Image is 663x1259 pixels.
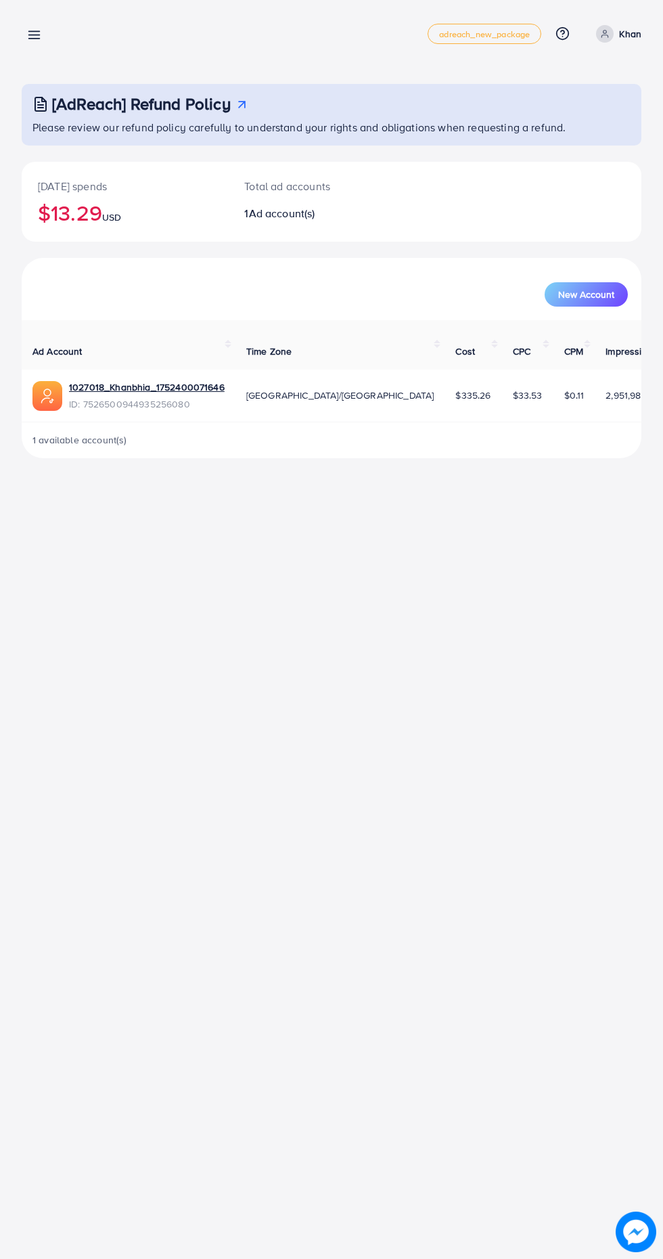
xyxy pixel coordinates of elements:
span: [GEOGRAPHIC_DATA]/[GEOGRAPHIC_DATA] [246,389,434,402]
h2: 1 [244,207,367,220]
span: 1 available account(s) [32,433,127,447]
span: $0.11 [564,389,585,402]
p: Total ad accounts [244,178,367,194]
span: Time Zone [246,345,292,358]
span: Impression [605,345,653,358]
span: Ad Account [32,345,83,358]
span: $335.26 [455,389,490,402]
span: adreach_new_package [439,30,530,39]
h2: $13.29 [38,200,212,225]
span: Ad account(s) [249,206,315,221]
a: Khan [591,25,641,43]
a: 1027018_Khanbhia_1752400071646 [69,380,225,394]
a: adreach_new_package [428,24,541,44]
span: CPC [513,345,530,358]
img: image [616,1212,656,1252]
img: ic-ads-acc.e4c84228.svg [32,381,62,411]
span: CPM [564,345,583,358]
span: ID: 7526500944935256080 [69,397,225,411]
span: 2,951,988 [605,389,646,402]
p: [DATE] spends [38,178,212,194]
span: USD [102,211,121,224]
span: Cost [455,345,475,358]
h3: [AdReach] Refund Policy [52,94,231,114]
button: New Account [545,282,628,307]
span: New Account [558,290,614,299]
span: $33.53 [513,389,543,402]
p: Please review our refund policy carefully to understand your rights and obligations when requesti... [32,119,633,135]
p: Khan [619,26,641,42]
